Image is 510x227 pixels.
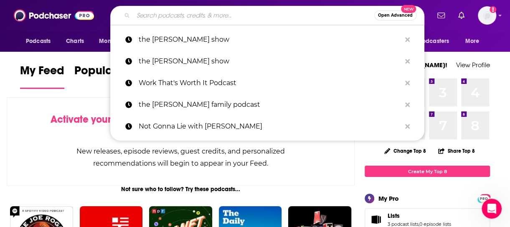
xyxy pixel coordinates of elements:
span: Logged in as jessicalaino [478,6,496,25]
p: the zarna garg family podcast [139,94,401,116]
span: New [401,5,416,13]
button: Show profile menu [478,6,496,25]
span: For Podcasters [409,35,449,47]
button: open menu [459,33,490,49]
a: 0 episode lists [419,221,451,227]
a: Show notifications dropdown [455,8,468,23]
span: My Feed [20,63,64,83]
span: PRO [479,195,489,202]
a: PRO [479,195,489,201]
div: Not sure who to follow? Try these podcasts... [7,186,355,193]
a: Popular Feed [74,63,145,89]
button: Open AdvancedNew [374,10,416,20]
p: Not Gonna Lie with Kylie Kelce [139,116,401,137]
span: Lists [388,212,400,219]
a: Lists [368,214,384,225]
a: Charts [61,33,89,49]
div: New releases, episode reviews, guest credits, and personalized recommendations will begin to appe... [49,145,312,169]
button: open menu [20,33,61,49]
span: Open Advanced [378,13,413,18]
p: the adam friedland show [139,29,401,50]
a: View Profile [456,61,490,69]
a: the [PERSON_NAME] family podcast [110,94,424,116]
a: Not Gonna Lie with [PERSON_NAME] [110,116,424,137]
div: by following Podcasts, Creators, Lists, and other Users! [49,113,312,138]
span: Charts [66,35,84,47]
p: Work That's Worth It Podcast [139,72,401,94]
a: Create My Top 8 [365,166,490,177]
a: Lists [388,212,451,219]
span: More [465,35,480,47]
button: Share Top 8 [438,143,475,159]
a: 3 podcast lists [388,221,419,227]
div: Search podcasts, credits, & more... [110,6,424,25]
a: Work That's Worth It Podcast [110,72,424,94]
button: Change Top 8 [379,146,431,156]
a: the [PERSON_NAME] show [110,50,424,72]
a: the [PERSON_NAME] show [110,29,424,50]
button: open menu [93,33,140,49]
img: Podchaser - Follow, Share and Rate Podcasts [14,8,94,23]
svg: Add a profile image [490,6,496,13]
a: Show notifications dropdown [434,8,448,23]
span: Activate your Feed [51,113,136,126]
span: Popular Feed [74,63,145,83]
input: Search podcasts, credits, & more... [133,9,374,22]
img: User Profile [478,6,496,25]
span: , [419,221,419,227]
button: open menu [403,33,461,49]
span: Podcasts [26,35,51,47]
iframe: Intercom live chat [482,199,502,219]
a: My Feed [20,63,64,89]
div: My Pro [378,194,399,202]
span: Monitoring [99,35,129,47]
p: the jordan harbinger show [139,50,401,72]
